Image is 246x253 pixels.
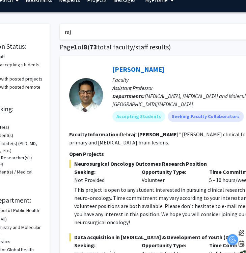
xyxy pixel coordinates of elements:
b: Departments: [112,93,145,99]
span: 1 [74,43,78,51]
p: Opportunity Type: [142,168,199,176]
span: 73 [90,43,97,51]
p: Seeking: [74,241,132,249]
p: Seeking: [74,168,132,176]
div: Volunteer [137,168,204,184]
span: 8 [84,43,87,51]
p: Opportunity Type: [142,241,199,249]
b: Faculty Information: [69,131,120,138]
iframe: Chat [5,223,29,248]
b: [PERSON_NAME] [138,131,179,138]
b: raj [129,131,135,138]
mat-chip: Seeking Faculty Collaborators [168,111,244,122]
mat-chip: Accepting Students [112,111,165,122]
a: [PERSON_NAME] [112,65,164,73]
div: Not Provided [74,176,132,184]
